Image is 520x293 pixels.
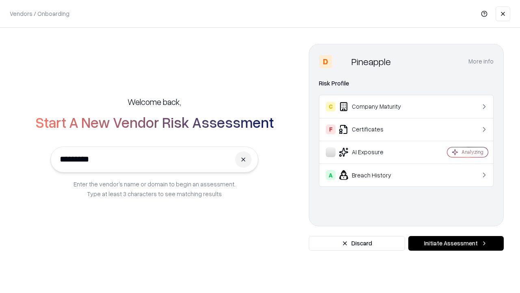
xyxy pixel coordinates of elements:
[461,149,483,155] div: Analyzing
[326,170,336,180] div: A
[326,125,423,134] div: Certificates
[351,55,391,68] div: Pineapple
[74,179,236,199] p: Enter the vendor’s name or domain to begin an assessment. Type at least 3 characters to see match...
[35,114,274,130] h2: Start A New Vendor Risk Assessment
[326,102,423,112] div: Company Maturity
[326,147,423,157] div: AI Exposure
[319,55,332,68] div: D
[326,125,336,134] div: F
[319,79,494,88] div: Risk Profile
[326,170,423,180] div: Breach History
[335,55,348,68] img: Pineapple
[309,236,405,251] button: Discard
[10,9,69,18] p: Vendors / Onboarding
[468,54,494,69] button: More info
[326,102,336,112] div: C
[128,96,181,107] h5: Welcome back,
[408,236,504,251] button: Initiate Assessment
